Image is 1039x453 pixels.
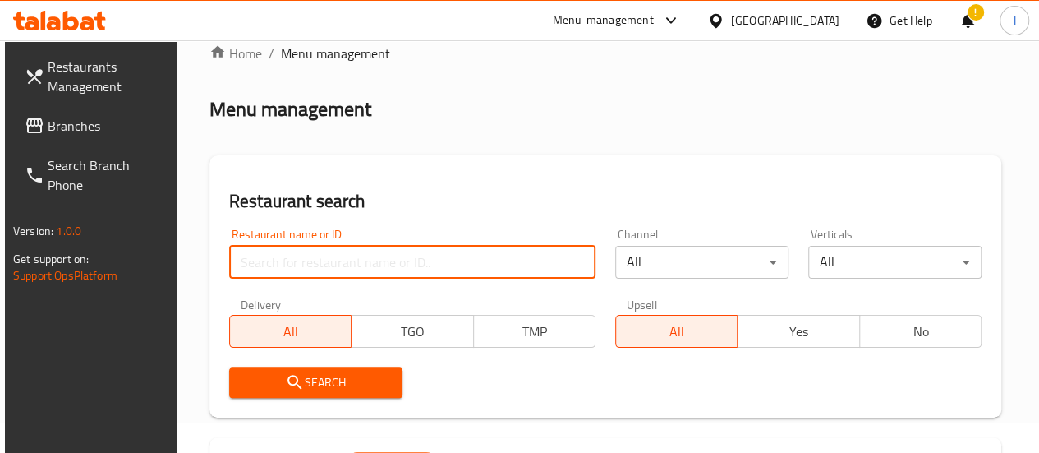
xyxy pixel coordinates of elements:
button: No [859,315,982,348]
span: Yes [744,320,853,344]
span: Search Branch Phone [48,155,165,195]
span: All [623,320,731,344]
div: Menu-management [553,11,654,30]
span: Version: [13,220,53,242]
div: All [808,246,982,279]
label: Delivery [241,298,282,310]
button: All [615,315,738,348]
button: TMP [473,315,595,348]
span: Get support on: [13,248,89,270]
span: 1.0.0 [56,220,81,242]
button: TGO [351,315,473,348]
button: All [229,315,352,348]
span: TMP [480,320,589,344]
a: Support.OpsPlatform [13,265,117,286]
span: Restaurants Management [48,57,165,96]
a: Home [209,44,262,63]
span: No [867,320,975,344]
input: Search for restaurant name or ID.. [229,246,595,279]
span: All [237,320,345,344]
li: / [269,44,274,63]
a: Restaurants Management [11,47,178,106]
div: [GEOGRAPHIC_DATA] [731,12,839,30]
h2: Restaurant search [229,189,982,214]
button: Search [229,367,402,398]
span: I [1013,12,1015,30]
a: Search Branch Phone [11,146,178,205]
span: Branches [48,116,165,136]
a: Branches [11,106,178,146]
label: Upsell [627,298,657,310]
div: All [615,246,788,279]
span: Menu management [281,44,390,63]
nav: breadcrumb [209,44,1001,63]
button: Yes [737,315,859,348]
h2: Menu management [209,96,371,122]
span: TGO [358,320,467,344]
span: Search [242,372,389,393]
